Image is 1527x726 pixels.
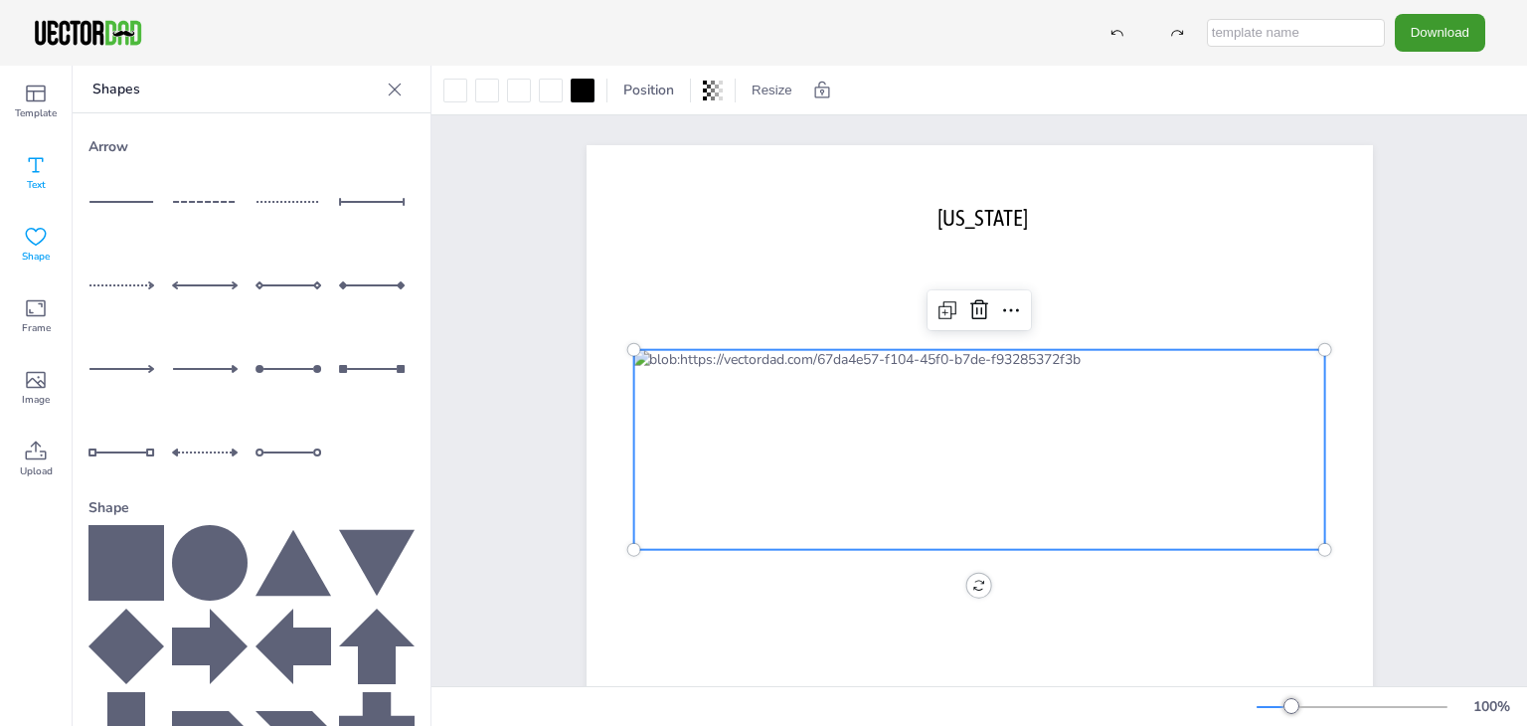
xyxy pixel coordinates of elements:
[744,75,800,106] button: Resize
[88,490,415,525] div: Shape
[1207,19,1385,47] input: template name
[88,129,415,164] div: Arrow
[22,392,50,408] span: Image
[32,18,144,48] img: VectorDad-1.png
[15,105,57,121] span: Template
[22,320,51,336] span: Frame
[937,205,1028,231] span: [US_STATE]
[1395,14,1485,51] button: Download
[619,81,678,99] span: Position
[20,463,53,479] span: Upload
[22,249,50,265] span: Shape
[27,177,46,193] span: Text
[92,66,379,113] p: Shapes
[1467,697,1515,716] div: 100 %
